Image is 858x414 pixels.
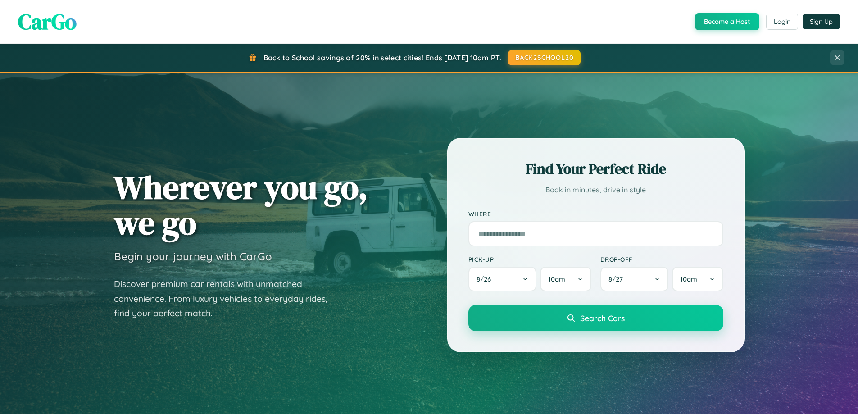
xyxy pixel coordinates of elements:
label: Where [468,210,723,218]
span: 8 / 26 [477,275,495,283]
span: Search Cars [580,313,625,323]
button: 10am [540,267,591,291]
span: 10am [680,275,697,283]
label: Drop-off [600,255,723,263]
span: Back to School savings of 20% in select cities! Ends [DATE] 10am PT. [263,53,501,62]
button: Search Cars [468,305,723,331]
button: 8/27 [600,267,669,291]
button: Sign Up [803,14,840,29]
button: 8/26 [468,267,537,291]
p: Book in minutes, drive in style [468,183,723,196]
span: CarGo [18,7,77,36]
span: 10am [548,275,565,283]
button: BACK2SCHOOL20 [508,50,581,65]
h1: Wherever you go, we go [114,169,368,241]
button: Become a Host [695,13,759,30]
h3: Begin your journey with CarGo [114,250,272,263]
button: 10am [672,267,723,291]
span: 8 / 27 [608,275,627,283]
button: Login [766,14,798,30]
h2: Find Your Perfect Ride [468,159,723,179]
p: Discover premium car rentals with unmatched convenience. From luxury vehicles to everyday rides, ... [114,277,339,321]
label: Pick-up [468,255,591,263]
